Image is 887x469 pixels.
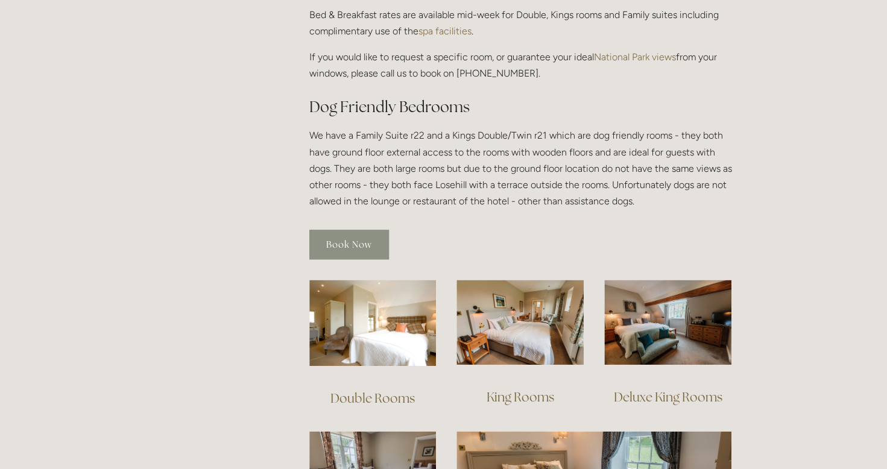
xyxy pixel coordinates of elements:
p: Bed & Breakfast rates are available mid-week for Double, Kings rooms and Family suites including ... [309,7,732,39]
a: King Rooms [487,389,554,405]
p: We have a Family Suite r22 and a Kings Double/Twin r21 which are dog friendly rooms - they both h... [309,127,732,209]
img: Deluxe King Room view, Losehill Hotel [604,280,731,365]
a: Double Rooms [330,390,415,406]
a: spa facilities [418,25,472,37]
h2: Dog Friendly Bedrooms [309,96,732,118]
img: King Room view, Losehill Hotel [456,280,584,365]
a: Deluxe King Rooms [614,389,722,405]
p: If you would like to request a specific room, or guarantee your ideal from your windows, please c... [309,49,732,81]
img: Double Room view, Losehill Hotel [309,280,437,366]
a: National Park views [594,51,676,63]
a: Book Now [309,230,389,259]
